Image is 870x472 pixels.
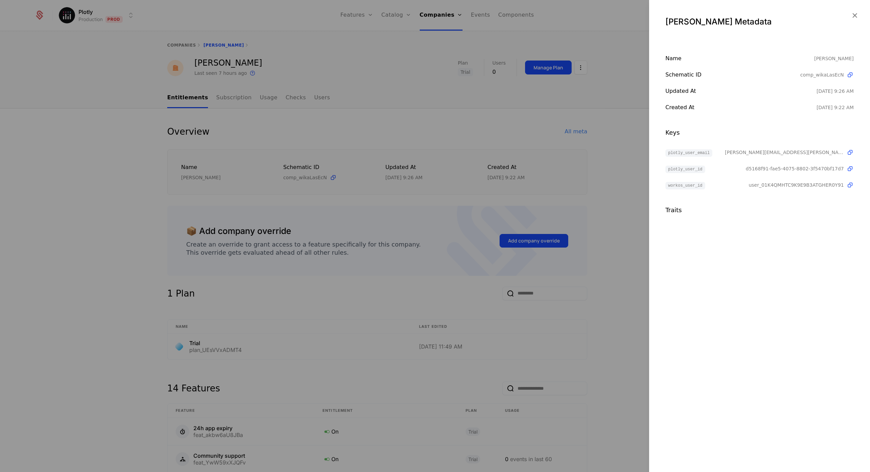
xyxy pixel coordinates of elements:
span: plotly_user_email [665,149,712,157]
span: [PERSON_NAME][EMAIL_ADDRESS][PERSON_NAME][DOMAIN_NAME] [725,149,844,156]
div: Schematic ID [665,71,800,79]
div: Updated at [665,87,817,95]
span: user_01K4QMHTC9K9E9B3ATGHER0Y91 [749,182,844,188]
span: d5168f91-fae5-4075-8802-3f5470bf17d7 [746,165,844,172]
div: Name [665,54,814,63]
div: 9/9/25, 9:22 AM [817,104,854,111]
div: [PERSON_NAME] Metadata [665,16,854,27]
div: Created at [665,103,817,112]
div: Keys [665,128,854,137]
span: plotly_user_id [665,166,705,173]
div: 9/9/25, 9:26 AM [817,88,854,95]
div: [PERSON_NAME] [814,54,854,63]
div: Traits [665,205,854,215]
span: comp_wikaLasEcN [800,71,844,78]
span: workos_user_id [665,182,705,189]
